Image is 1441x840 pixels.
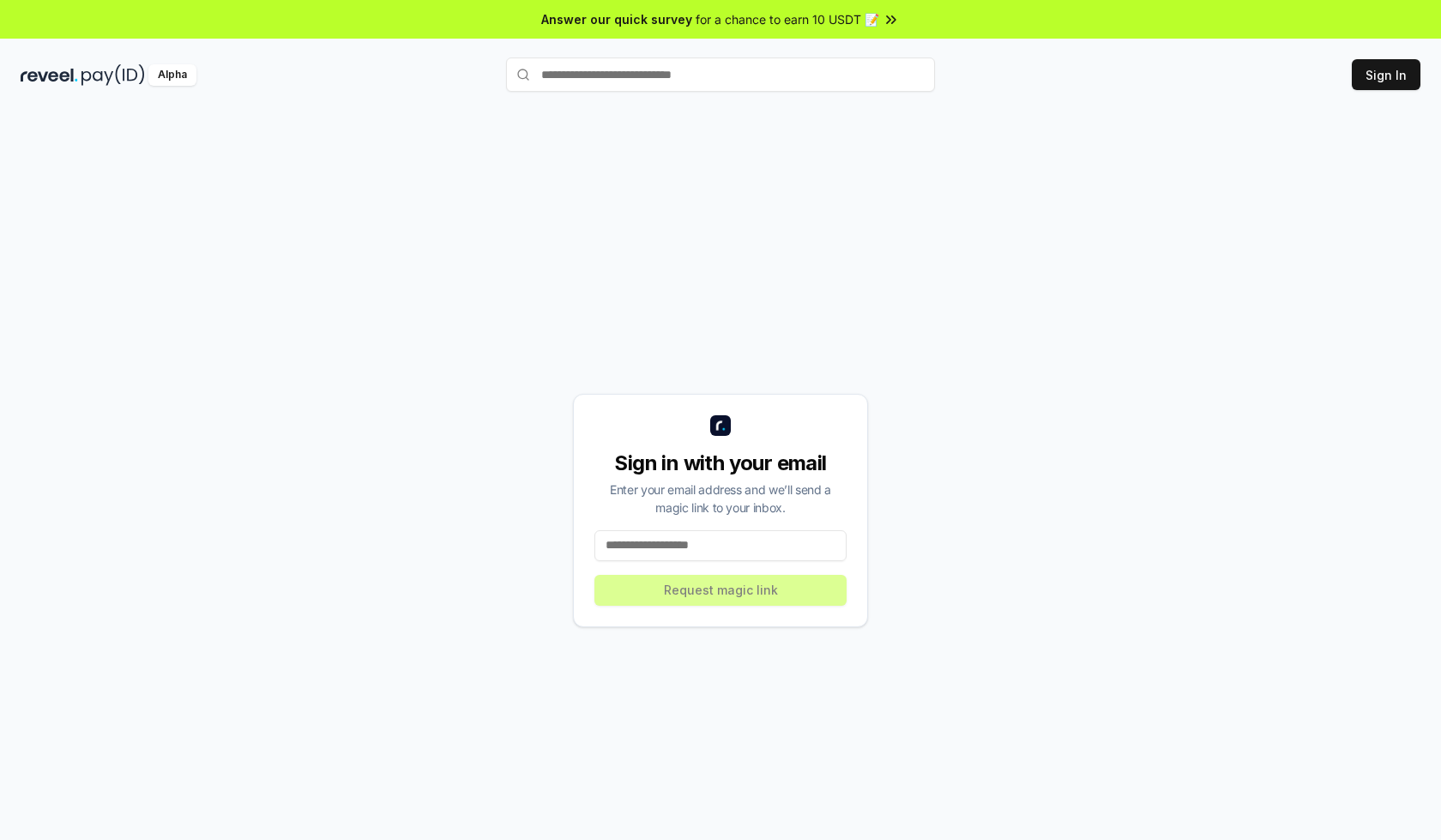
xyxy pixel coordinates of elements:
[148,64,196,86] div: Alpha
[696,10,879,28] span: for a chance to earn 10 USDT 📝
[710,415,731,436] img: logo_small
[1352,59,1420,90] button: Sign In
[21,64,78,86] img: reveel_dark
[81,64,145,86] img: pay_id
[594,480,847,517] div: Enter your email address and we’ll send a magic link to your inbox.
[594,450,847,477] div: Sign in with your email
[541,10,692,28] span: Answer our quick survey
